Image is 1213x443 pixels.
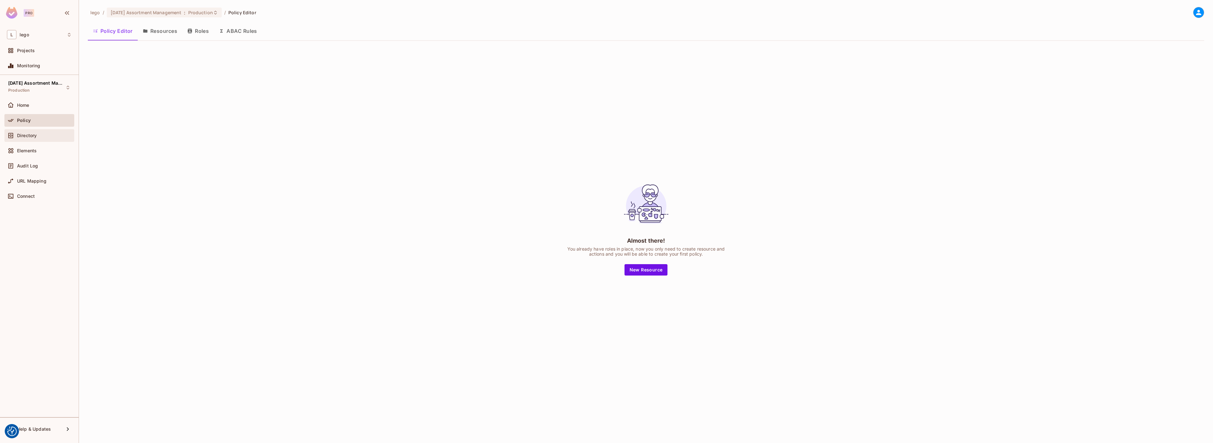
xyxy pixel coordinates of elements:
[17,63,40,68] span: Monitoring
[625,264,668,276] button: New Resource
[138,23,182,39] button: Resources
[8,81,65,86] span: [DATE] Assortment Management
[224,9,226,15] li: /
[7,427,17,436] button: Consent Preferences
[567,246,725,257] div: You already have roles in place, now you only need to create resource and actions and you will be...
[214,23,262,39] button: ABAC Rules
[8,88,30,93] span: Production
[182,23,214,39] button: Roles
[627,237,665,245] div: Almost there!
[17,103,29,108] span: Home
[17,179,46,184] span: URL Mapping
[17,427,51,432] span: Help & Updates
[6,7,17,19] img: SReyMgAAAABJRU5ErkJggg==
[17,194,35,199] span: Connect
[17,163,38,168] span: Audit Log
[24,9,34,17] div: Pro
[103,9,104,15] li: /
[184,10,186,15] span: :
[228,9,256,15] span: Policy Editor
[7,30,16,39] span: L
[17,118,31,123] span: Policy
[111,9,182,15] span: [DATE] Assortment Management
[88,23,138,39] button: Policy Editor
[17,148,37,153] span: Elements
[188,9,213,15] span: Production
[17,133,37,138] span: Directory
[20,32,29,37] span: Workspace: lego
[7,427,17,436] img: Revisit consent button
[90,9,100,15] span: the active workspace
[17,48,35,53] span: Projects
